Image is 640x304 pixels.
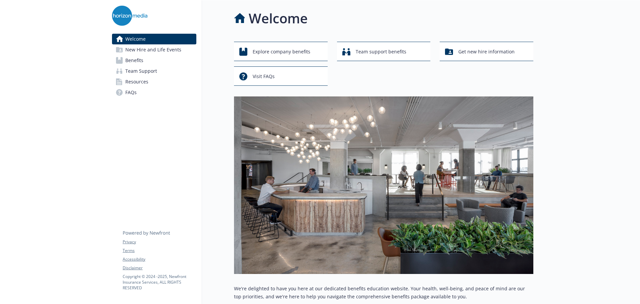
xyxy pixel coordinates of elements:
[234,66,328,86] button: Visit FAQs
[253,45,310,58] span: Explore company benefits
[125,66,157,76] span: Team Support
[234,285,533,301] p: We're delighted to have you here at our dedicated benefits education website. Your health, well-b...
[234,96,533,274] img: overview page banner
[123,274,196,291] p: Copyright © 2024 - 2025 , Newfront Insurance Services, ALL RIGHTS RESERVED
[112,34,196,44] a: Welcome
[337,42,431,61] button: Team support benefits
[112,66,196,76] a: Team Support
[125,34,146,44] span: Welcome
[125,76,148,87] span: Resources
[125,44,181,55] span: New Hire and Life Events
[234,42,328,61] button: Explore company benefits
[112,76,196,87] a: Resources
[440,42,533,61] button: Get new hire information
[356,45,406,58] span: Team support benefits
[125,87,137,98] span: FAQs
[123,256,196,262] a: Accessibility
[249,8,308,28] h1: Welcome
[253,70,275,83] span: Visit FAQs
[112,55,196,66] a: Benefits
[112,87,196,98] a: FAQs
[123,239,196,245] a: Privacy
[112,44,196,55] a: New Hire and Life Events
[123,248,196,254] a: Terms
[458,45,515,58] span: Get new hire information
[123,265,196,271] a: Disclaimer
[125,55,143,66] span: Benefits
